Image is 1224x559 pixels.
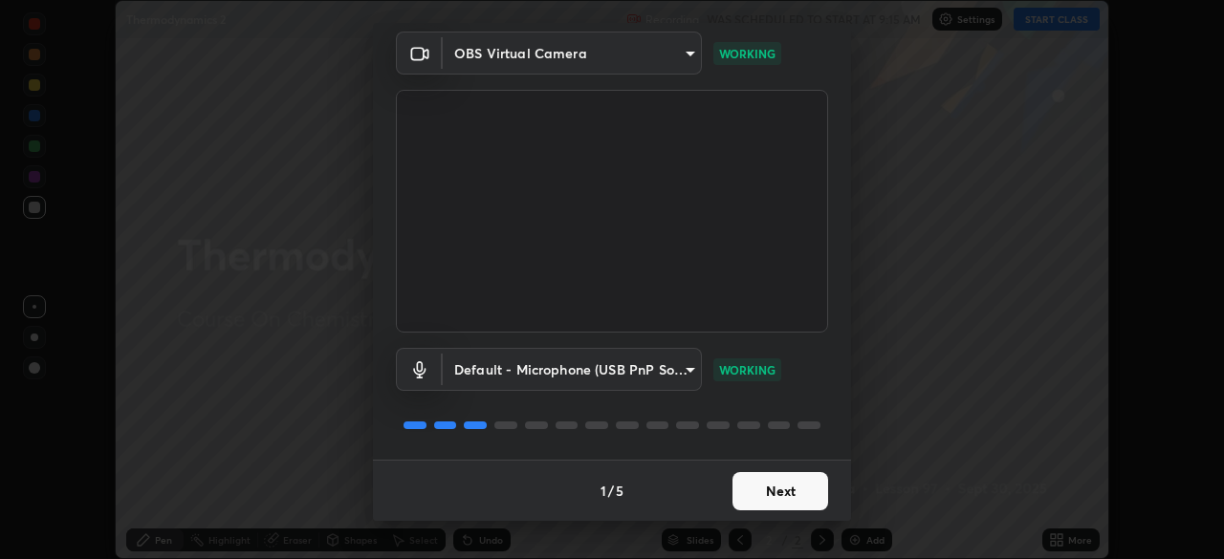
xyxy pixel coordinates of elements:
p: WORKING [719,361,776,378]
div: OBS Virtual Camera [443,32,702,75]
p: WORKING [719,45,776,62]
h4: / [608,481,614,501]
button: Next [732,472,828,510]
h4: 5 [616,481,623,501]
div: OBS Virtual Camera [443,348,702,391]
h4: 1 [601,481,606,501]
